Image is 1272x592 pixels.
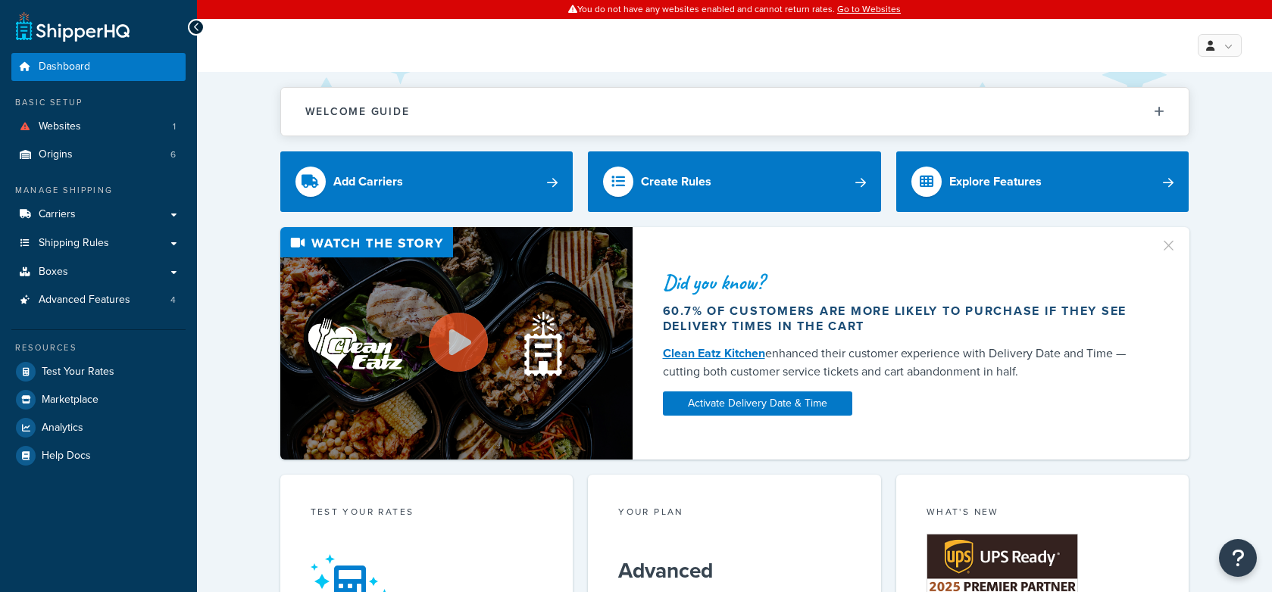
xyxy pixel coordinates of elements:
span: 1 [173,120,176,133]
span: Marketplace [42,394,98,407]
div: Add Carriers [333,171,403,192]
a: Marketplace [11,386,186,413]
span: Carriers [39,208,76,221]
h2: Welcome Guide [305,106,410,117]
a: Origins6 [11,141,186,169]
a: Help Docs [11,442,186,469]
a: Carriers [11,201,186,229]
a: Explore Features [896,151,1189,212]
div: Resources [11,341,186,354]
span: Dashboard [39,61,90,73]
a: Boxes [11,258,186,286]
a: Add Carriers [280,151,573,212]
div: What's New [927,505,1159,522]
div: Basic Setup [11,96,186,109]
li: Origins [11,141,186,169]
div: Manage Shipping [11,184,186,197]
span: Help Docs [42,450,91,463]
span: Shipping Rules [39,237,109,250]
a: Dashboard [11,53,186,81]
a: Go to Websites [837,2,901,16]
button: Open Resource Center [1219,539,1257,577]
button: Welcome Guide [281,88,1189,136]
span: Boxes [39,266,68,279]
span: 4 [170,294,176,307]
h5: Advanced [618,559,851,583]
span: Websites [39,120,81,133]
a: Create Rules [588,151,881,212]
div: enhanced their customer experience with Delivery Date and Time — cutting both customer service ti... [663,344,1142,381]
span: Analytics [42,422,83,435]
a: Shipping Rules [11,229,186,257]
div: 60.7% of customers are more likely to purchase if they see delivery times in the cart [663,304,1142,334]
span: 6 [170,148,176,161]
div: Your Plan [618,505,851,522]
span: Origins [39,148,73,161]
img: Video thumbnail [280,227,633,460]
div: Explore Features [949,171,1042,192]
span: Test Your Rates [42,366,114,379]
a: Analytics [11,414,186,441]
a: Advanced Features4 [11,286,186,314]
li: Advanced Features [11,286,186,314]
a: Websites1 [11,113,186,141]
a: Test Your Rates [11,358,186,385]
span: Advanced Features [39,294,130,307]
a: Activate Delivery Date & Time [663,391,852,416]
a: Clean Eatz Kitchen [663,344,765,362]
div: Create Rules [641,171,711,192]
div: Test your rates [311,505,543,522]
div: Did you know? [663,272,1142,293]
